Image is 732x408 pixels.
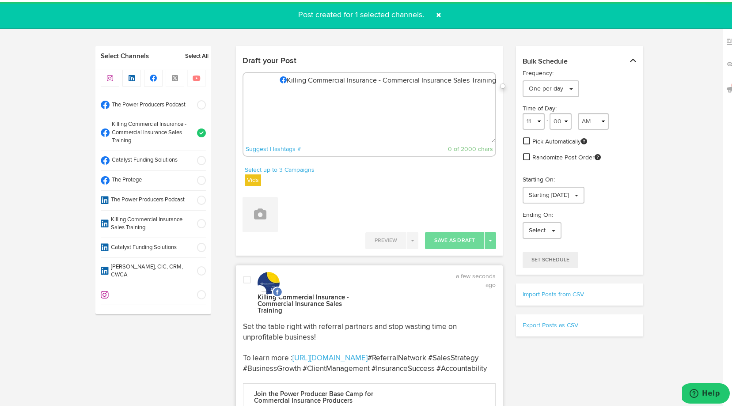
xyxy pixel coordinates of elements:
span: Catalyst Funding Solutions [110,155,191,163]
p: Set the table right with referral partners and stop wasting time on unprofitable business! To lea... [243,320,496,373]
time: a few seconds ago [456,272,496,287]
span: Killing Commercial Insurance Sales Training [109,214,191,230]
label: Vids [245,173,261,184]
span: Starting [DATE] [529,190,569,196]
img: picture [258,270,280,292]
strong: Killing Commercial Insurance - Commercial Insurance Sales Training [258,292,349,312]
span: Catalyst Funding Solutions [109,242,191,250]
span: Randomize Post Order [532,151,601,160]
button: Save As Draft [425,230,484,247]
span: The Protege [110,174,191,183]
span: 0 of 2000 chars [448,144,493,151]
span: One per day [529,84,563,90]
h4: Draft your Post [243,55,296,63]
span: Bulk Schedule [523,53,568,67]
span: The Power Producers Podcast [110,99,191,108]
a: Select up to 3 Campaigns [245,163,315,173]
p: Starting On: [523,174,636,182]
span: [PERSON_NAME], CIC, CRM, CWCA [109,261,191,278]
span: : [546,117,548,123]
a: [URL][DOMAIN_NAME] [292,353,368,360]
span: The Power Producers Podcast [109,194,191,203]
a: Export Posts as CSV [523,321,578,327]
span: Set Schedule [531,256,569,261]
button: Preview [365,230,406,247]
a: Suggest Hashtags # [246,144,301,151]
span: Post created for 1 selected channels. [293,9,429,17]
p: Ending On: [523,209,636,218]
a: Select All [185,50,209,59]
span: Select [529,226,546,232]
p: Frequency: [523,67,636,76]
a: Import Posts from CSV [523,290,584,296]
span: Killing Commercial Insurance - Commercial Insurance Sales Training [110,119,191,144]
iframe: Opens a widget where you can find more information [682,382,730,404]
di-null: Killing Commercial Insurance - Commercial Insurance Sales Training [280,76,496,83]
span: Pick Automatically [532,136,587,144]
button: Set Schedule [523,250,578,266]
div: Time of Day: [523,102,636,111]
img: facebook.svg [272,285,283,295]
p: Join the Power Producer Base Camp for Commercial Insurance Producers [254,389,394,402]
a: Select Channels [95,50,180,59]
